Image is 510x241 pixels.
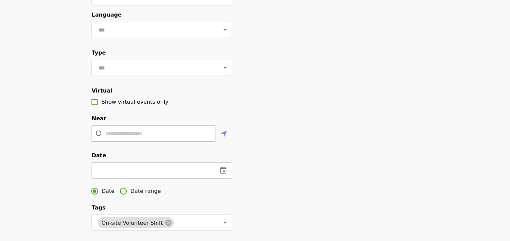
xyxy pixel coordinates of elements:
[92,115,106,122] span: Near
[102,99,168,105] span: Show virtual events only
[102,187,115,195] span: Date
[105,125,216,142] input: Fetching location…
[130,187,161,195] span: Date range
[92,49,106,56] span: Type
[92,12,122,18] span: Language
[220,63,230,73] button: Open
[215,162,231,179] button: change date
[92,87,113,94] span: Virtual
[98,220,167,226] span: On-site Volunteer Shift
[220,218,230,227] button: Open
[221,130,227,138] i: location-arrow icon
[216,126,232,142] button: Use my location
[96,130,101,137] i: search icon
[92,152,106,159] span: Date
[98,217,174,228] div: On-site Volunteer Shift
[220,25,230,35] button: Open
[92,204,106,211] span: Tags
